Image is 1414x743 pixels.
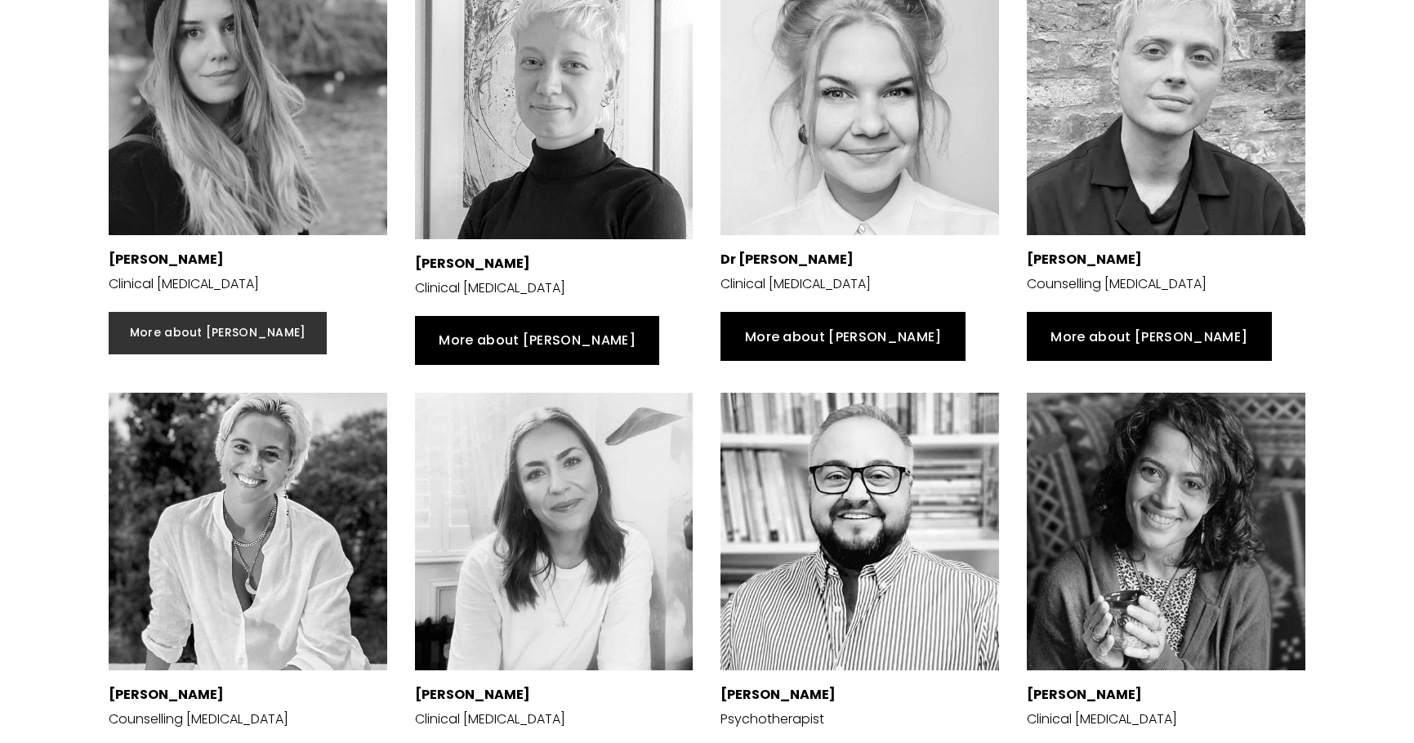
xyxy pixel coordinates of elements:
[415,252,694,276] p: [PERSON_NAME]
[415,708,694,732] p: Clinical [MEDICAL_DATA]
[720,312,965,361] a: More about [PERSON_NAME]
[109,248,387,272] p: [PERSON_NAME]
[720,273,999,296] p: Clinical [MEDICAL_DATA]
[415,277,694,300] p: Clinical [MEDICAL_DATA]
[720,683,999,707] p: [PERSON_NAME]
[1027,708,1305,732] p: Clinical [MEDICAL_DATA]
[1027,248,1305,272] p: [PERSON_NAME]
[109,708,387,732] p: Counselling [MEDICAL_DATA]
[1027,685,1142,704] strong: [PERSON_NAME]
[415,683,694,707] p: [PERSON_NAME]
[109,683,387,707] p: [PERSON_NAME]
[720,248,999,272] p: Dr [PERSON_NAME]
[720,708,999,732] p: Psychotherapist
[1027,312,1271,361] a: More about [PERSON_NAME]
[109,273,387,296] p: Clinical [MEDICAL_DATA]
[1027,273,1305,296] p: Counselling [MEDICAL_DATA]
[109,312,327,354] a: More about [PERSON_NAME]
[415,316,659,365] a: More about [PERSON_NAME]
